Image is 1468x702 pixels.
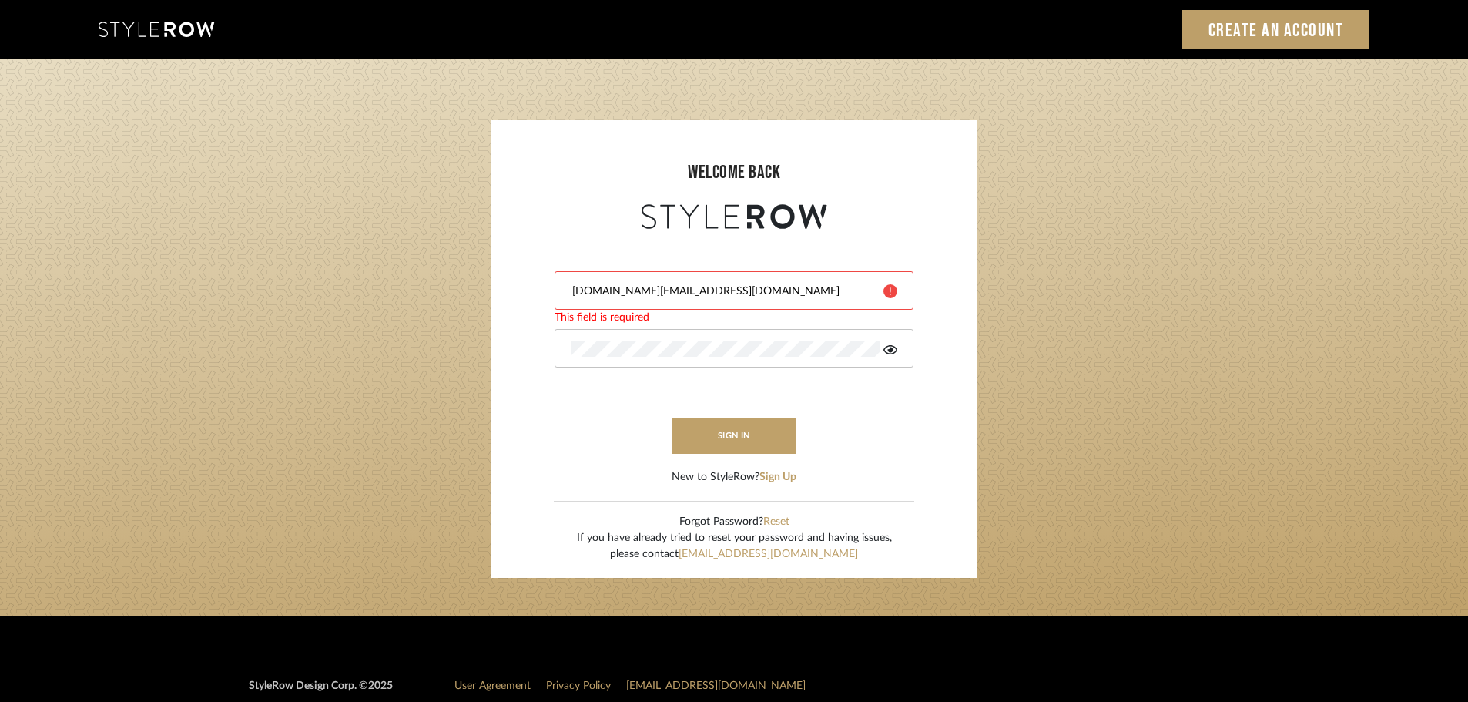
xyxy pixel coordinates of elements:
div: This field is required [555,310,913,326]
div: Forgot Password? [577,514,892,530]
button: Reset [763,514,789,530]
input: Email Address [571,284,872,299]
button: sign in [672,418,796,454]
button: Sign Up [759,469,796,485]
a: [EMAIL_ADDRESS][DOMAIN_NAME] [626,680,806,691]
a: User Agreement [454,680,531,691]
a: Create an Account [1182,10,1370,49]
div: If you have already tried to reset your password and having issues, please contact [577,530,892,563]
a: Privacy Policy [546,680,611,691]
div: New to StyleRow? [672,469,796,485]
a: [EMAIL_ADDRESS][DOMAIN_NAME] [679,549,858,559]
div: welcome back [507,159,961,186]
